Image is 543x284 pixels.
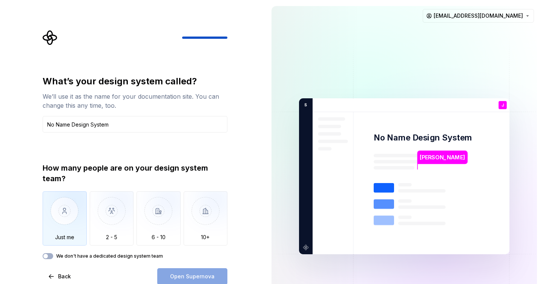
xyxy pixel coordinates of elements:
span: [EMAIL_ADDRESS][DOMAIN_NAME] [434,12,523,20]
p: S [302,102,307,108]
p: J [502,103,504,107]
svg: Supernova Logo [43,30,58,45]
p: [PERSON_NAME] [420,153,465,162]
label: We don't have a dedicated design system team [56,253,163,259]
button: [EMAIL_ADDRESS][DOMAIN_NAME] [423,9,534,23]
div: How many people are on your design system team? [43,163,227,184]
div: What’s your design system called? [43,75,227,87]
input: Design system name [43,116,227,133]
span: Back [58,273,71,280]
div: We’ll use it as the name for your documentation site. You can change this any time, too. [43,92,227,110]
p: No Name Design System [374,132,472,143]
